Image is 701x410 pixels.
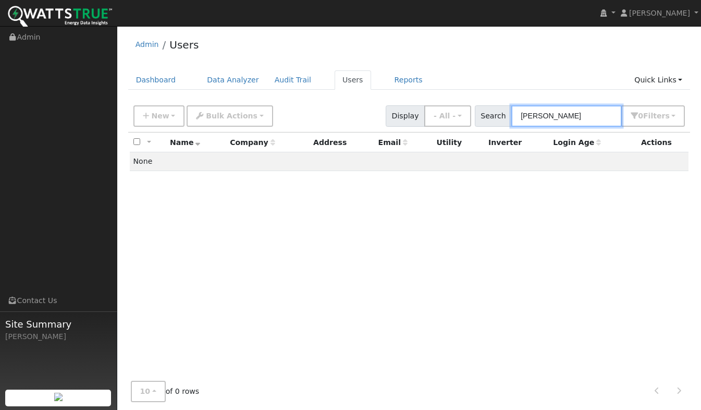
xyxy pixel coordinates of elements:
span: Company name [230,138,275,147]
a: Reports [387,70,431,90]
img: retrieve [54,393,63,401]
div: Inverter [488,137,546,148]
span: Name [170,138,201,147]
span: Display [386,105,425,127]
a: Dashboard [128,70,184,90]
span: 10 [140,387,151,395]
a: Data Analyzer [199,70,267,90]
span: Site Summary [5,317,112,331]
td: None [130,152,689,171]
span: Bulk Actions [206,112,257,120]
a: Audit Trail [267,70,319,90]
span: Days since last login [553,138,601,147]
button: - All - [424,105,471,127]
span: [PERSON_NAME] [629,9,690,17]
button: 10 [131,381,166,402]
span: Filter [643,112,670,120]
input: Search [511,105,622,127]
button: 0Filters [621,105,685,127]
div: Address [313,137,371,148]
a: Admin [136,40,159,49]
div: [PERSON_NAME] [5,331,112,342]
button: Bulk Actions [187,105,273,127]
a: Users [169,39,199,51]
button: New [133,105,185,127]
a: Users [335,70,371,90]
span: of 0 rows [131,381,200,402]
div: Utility [437,137,481,148]
div: Actions [641,137,685,148]
img: WattsTrue [8,6,112,29]
a: Quick Links [626,70,690,90]
span: Email [378,138,408,147]
span: s [665,112,669,120]
span: Search [475,105,512,127]
span: New [151,112,169,120]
